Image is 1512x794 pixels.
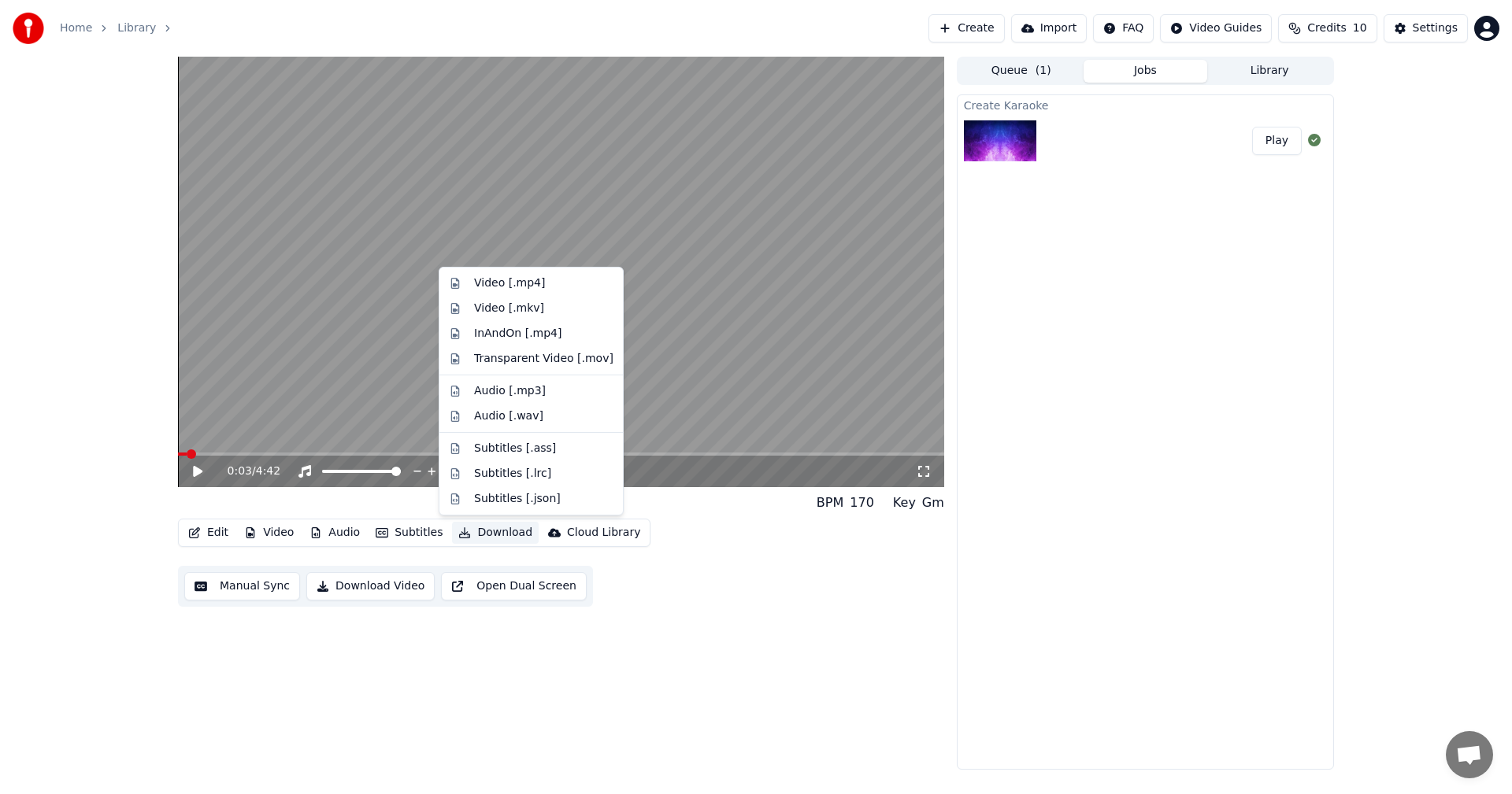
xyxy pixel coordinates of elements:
button: Create [928,14,1005,42]
a: Library [117,20,156,36]
div: Transparent Video [.mov] [474,351,613,367]
button: Download [452,522,539,544]
button: Queue [959,60,1084,83]
button: Settings [1384,14,1468,42]
button: Library [1207,60,1332,83]
div: Create Karaoke [958,95,1333,114]
button: Subtitles [369,522,449,544]
div: Audio [.mp3] [474,383,546,399]
div: Gm [922,493,944,512]
div: / [228,463,265,479]
button: Play [1252,127,1302,155]
button: FAQ [1093,14,1154,42]
span: 10 [1353,20,1367,36]
div: Video [.mkv] [474,301,544,316]
div: Settings [1413,20,1458,36]
div: Subtitles [.ass] [474,441,556,456]
div: Subtitles [.lrc] [474,466,551,482]
span: Credits [1307,20,1346,36]
div: Key [893,493,916,512]
div: InAndOn [.mp4] [474,326,562,342]
div: Audio [.wav] [474,408,543,424]
button: Video [238,522,300,544]
a: Home [60,20,92,36]
button: Credits10 [1278,14,1377,42]
button: Download Video [306,572,435,600]
button: Edit [182,522,235,544]
button: Jobs [1084,60,1208,83]
div: Cloud Library [567,525,640,541]
span: 4:42 [256,463,280,479]
button: Open Dual Screen [441,572,587,600]
span: 0:03 [228,463,252,479]
div: 170 [850,493,874,512]
span: ( 1 ) [1036,63,1051,79]
button: Import [1011,14,1087,42]
div: Video [.mp4] [474,275,545,291]
div: Subtitles [.json] [474,491,561,507]
button: Audio [303,522,366,544]
img: youka [13,13,44,44]
button: Manual Sync [184,572,300,600]
div: BPM [817,493,843,512]
button: Video Guides [1160,14,1272,42]
nav: breadcrumb [60,20,181,36]
a: Open chat [1446,731,1493,778]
